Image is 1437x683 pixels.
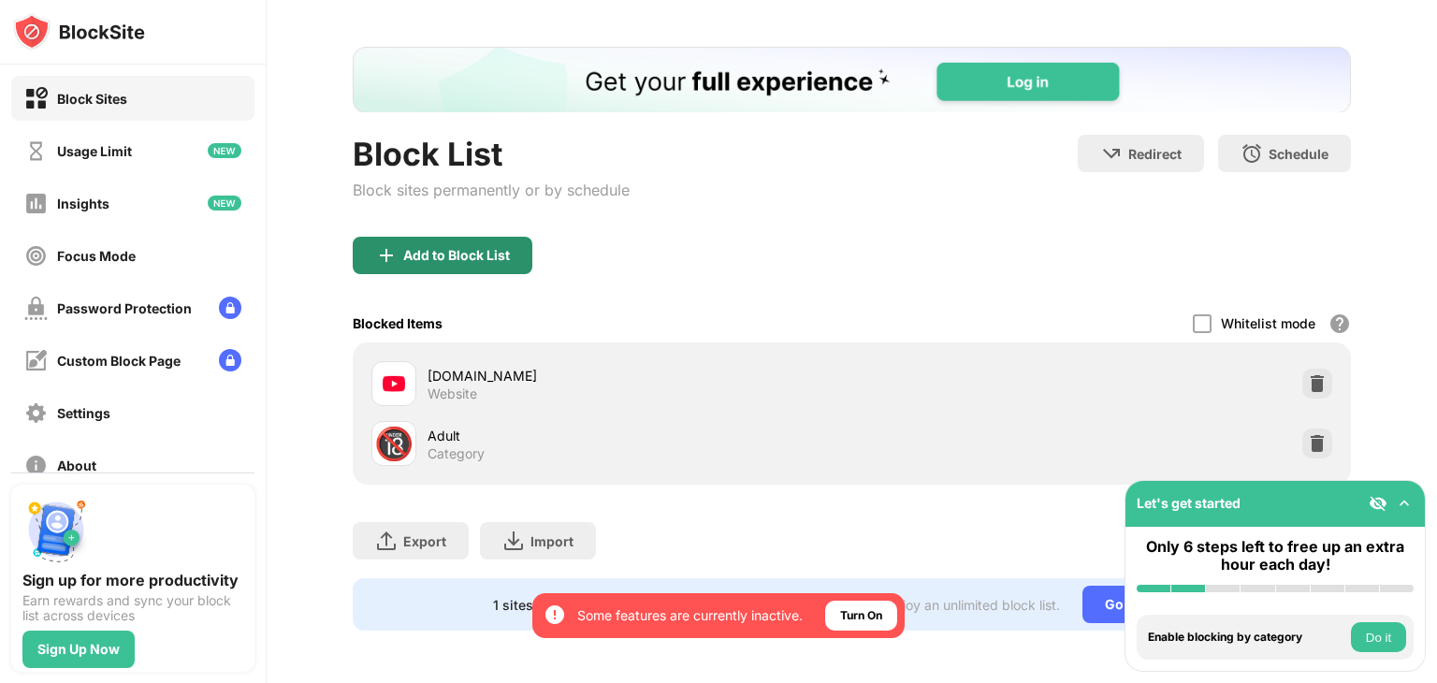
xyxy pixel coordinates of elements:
div: [DOMAIN_NAME] [428,366,851,385]
img: lock-menu.svg [219,297,241,319]
div: Category [428,445,485,462]
img: about-off.svg [24,454,48,477]
div: Add to Block List [403,248,510,263]
div: Blocked Items [353,315,443,331]
div: Website [428,385,477,402]
div: Adult [428,426,851,445]
button: Do it [1351,622,1406,652]
div: Whitelist mode [1221,315,1315,331]
img: logo-blocksite.svg [13,13,145,51]
div: Insights [57,196,109,211]
div: Settings [57,405,110,421]
img: insights-off.svg [24,192,48,215]
div: Block List [353,135,630,173]
div: Block Sites [57,91,127,107]
div: Sign Up Now [37,642,120,657]
div: Earn rewards and sync your block list across devices [22,593,243,623]
img: error-circle-white.svg [544,603,566,626]
img: time-usage-off.svg [24,139,48,163]
div: Password Protection [57,300,192,316]
div: Redirect [1128,146,1182,162]
img: block-on.svg [24,87,48,110]
img: lock-menu.svg [219,349,241,371]
div: Custom Block Page [57,353,181,369]
div: Import [530,533,573,549]
div: Export [403,533,446,549]
div: Go Unlimited [1082,586,1211,623]
div: Only 6 steps left to free up an extra hour each day! [1137,538,1414,574]
img: push-signup.svg [22,496,90,563]
div: About [57,458,96,473]
div: Enable blocking by category [1148,631,1346,644]
div: Let's get started [1137,495,1241,511]
img: omni-setup-toggle.svg [1395,494,1414,513]
div: Some features are currently inactive. [577,606,803,625]
div: Schedule [1269,146,1328,162]
div: 🔞 [374,425,414,463]
div: Sign up for more productivity [22,571,243,589]
img: settings-off.svg [24,401,48,425]
img: customize-block-page-off.svg [24,349,48,372]
div: Block sites permanently or by schedule [353,181,630,199]
img: eye-not-visible.svg [1369,494,1387,513]
div: Turn On [840,606,882,625]
img: password-protection-off.svg [24,297,48,320]
div: 1 sites left to add to your block list. [493,597,713,613]
div: Focus Mode [57,248,136,264]
iframe: Banner [353,47,1351,112]
img: new-icon.svg [208,143,241,158]
img: favicons [383,372,405,395]
img: focus-off.svg [24,244,48,268]
div: Usage Limit [57,143,132,159]
img: new-icon.svg [208,196,241,211]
